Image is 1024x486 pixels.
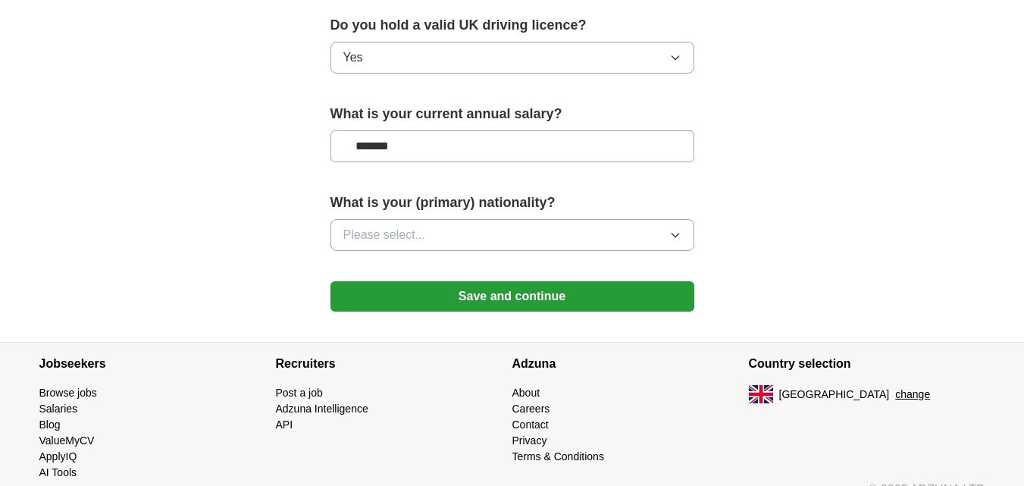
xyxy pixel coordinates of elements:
button: Yes [330,42,694,74]
span: Please select... [343,226,426,244]
span: Yes [343,49,363,67]
img: UK flag [749,385,773,403]
a: Terms & Conditions [512,450,604,462]
button: change [895,387,930,403]
a: Browse jobs [39,387,97,399]
a: AI Tools [39,466,77,478]
a: Blog [39,419,61,431]
a: API [276,419,293,431]
a: Careers [512,403,550,415]
a: Privacy [512,434,547,447]
label: What is your current annual salary? [330,104,694,124]
a: Adzuna Intelligence [276,403,368,415]
a: Post a job [276,387,323,399]
a: ValueMyCV [39,434,95,447]
button: Please select... [330,219,694,251]
a: Salaries [39,403,78,415]
span: [GEOGRAPHIC_DATA] [779,387,890,403]
button: Save and continue [330,281,694,312]
a: Contact [512,419,549,431]
a: ApplyIQ [39,450,77,462]
label: What is your (primary) nationality? [330,193,694,213]
label: Do you hold a valid UK driving licence? [330,15,694,36]
a: About [512,387,540,399]
h4: Country selection [749,343,985,385]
